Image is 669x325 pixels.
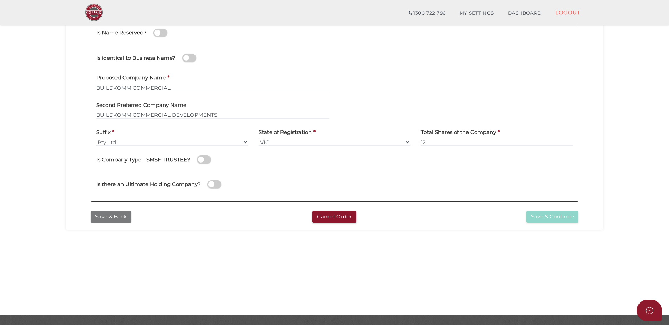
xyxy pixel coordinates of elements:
h4: Proposed Company Name [96,75,166,81]
h4: Is Name Reserved? [96,30,147,36]
h4: Is there an Ultimate Holding Company? [96,181,201,187]
button: Cancel Order [312,211,356,223]
h4: Total Shares of the Company [421,129,496,135]
a: LOGOUT [548,5,587,20]
h4: Is identical to Business Name? [96,55,175,61]
a: DASHBOARD [501,6,549,20]
a: 1300 722 796 [402,6,452,20]
h4: Second Preferred Company Name [96,102,186,108]
button: Save & Back [91,211,131,223]
h4: Suffix [96,129,111,135]
button: Save & Continue [526,211,578,223]
h4: Is Company Type - SMSF TRUSTEE? [96,157,190,163]
button: Open asap [637,300,662,321]
a: MY SETTINGS [452,6,501,20]
h4: State of Registration [259,129,312,135]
